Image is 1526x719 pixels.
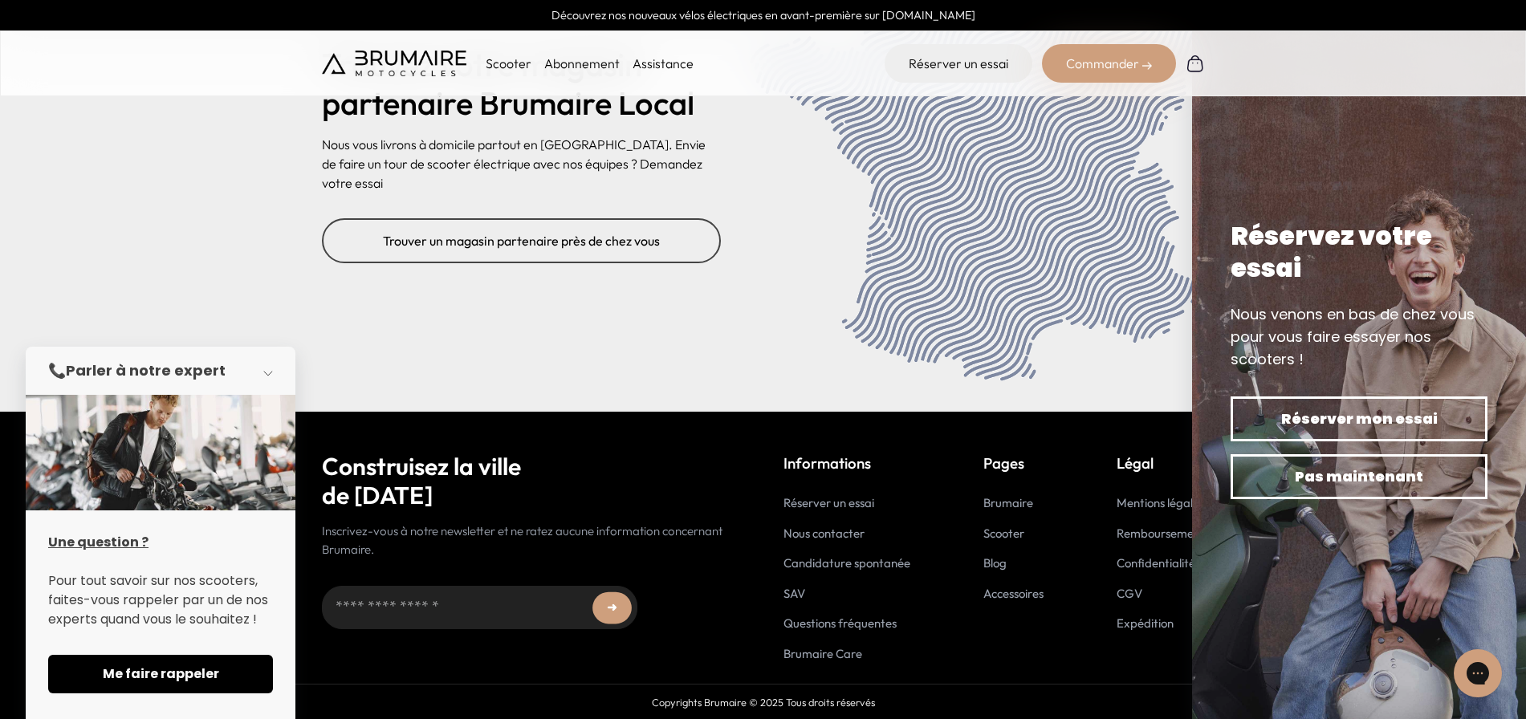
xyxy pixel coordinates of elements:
img: Brumaire Motocycles [322,51,466,76]
h2: Construisez la ville de [DATE] [322,452,743,510]
input: Adresse email... [322,586,637,629]
button: ➜ [592,591,632,624]
a: Accessoires [983,586,1044,601]
a: Réserver un essai [783,495,874,510]
a: Blog [983,555,1007,571]
a: Confidentialité [1117,555,1195,571]
a: Expédition [1117,615,1174,631]
a: SAV [783,586,805,601]
div: Commander [1042,44,1176,83]
a: Abonnement [544,55,620,71]
p: Informations [783,452,910,474]
a: Brumaire [983,495,1033,510]
p: Pages [983,452,1044,474]
a: Brumaire Care [783,646,862,661]
a: Assistance [633,55,694,71]
p: Nous vous livrons à domicile partout en [GEOGRAPHIC_DATA]. Envie de faire un tour de scooter élec... [322,135,721,193]
a: Trouver un magasin partenaire près de chez vous [322,218,721,263]
img: Panier [1186,54,1205,73]
a: Candidature spontanée [783,555,910,571]
p: Légal [1117,452,1205,474]
img: right-arrow-2.png [1142,61,1152,71]
iframe: Gorgias live chat messenger [1446,644,1510,703]
p: Inscrivez-vous à notre newsletter et ne ratez aucune information concernant Brumaire. [322,522,743,559]
a: Remboursement [1117,526,1205,541]
a: Réserver un essai [885,44,1032,83]
a: Mentions légales [1117,495,1204,510]
p: Copyrights Brumaire © 2025 Tous droits réservés [76,695,1450,710]
a: CGV [1117,586,1142,601]
p: Scooter [486,54,531,73]
a: Nous contacter [783,526,865,541]
a: Scooter [983,526,1024,541]
a: Questions fréquentes [783,615,897,631]
h2: Trouvez votre magasin partenaire Brumaire Local [322,45,721,122]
